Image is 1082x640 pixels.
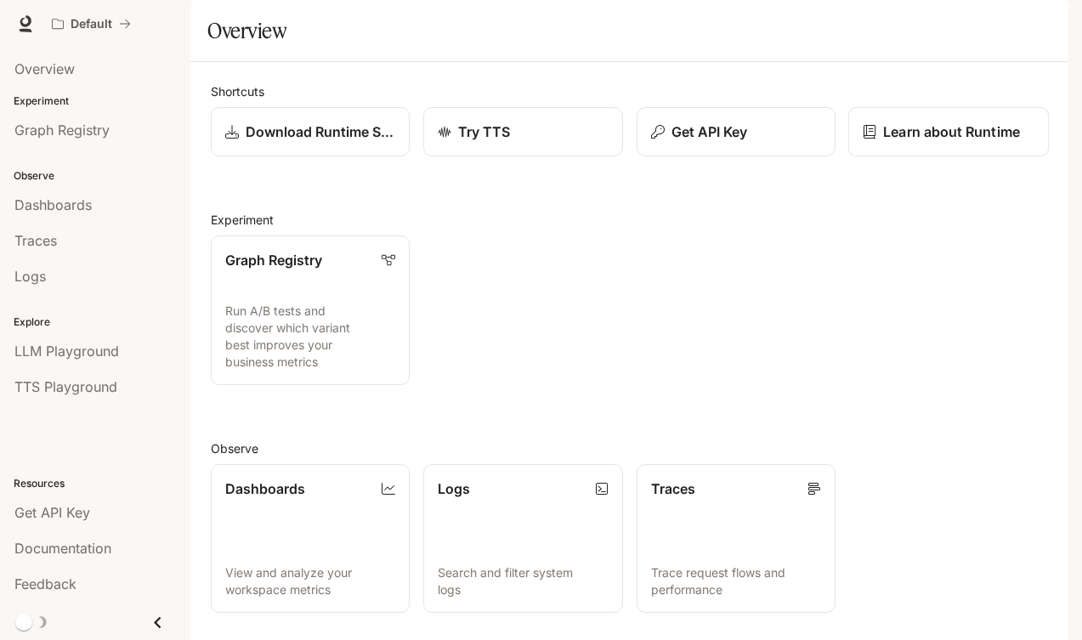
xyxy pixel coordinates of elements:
[423,464,622,614] a: LogsSearch and filter system logs
[423,107,622,156] a: Try TTS
[671,122,747,142] p: Get API Key
[44,7,139,41] button: All workspaces
[225,479,305,499] p: Dashboards
[651,479,695,499] p: Traces
[438,479,470,499] p: Logs
[883,122,1020,142] p: Learn about Runtime
[637,107,836,156] button: Get API Key
[225,564,395,598] p: View and analyze your workspace metrics
[225,303,395,371] p: Run A/B tests and discover which variant best improves your business metrics
[211,439,1048,457] h2: Observe
[848,107,1050,157] a: Learn about Runtime
[225,250,322,270] p: Graph Registry
[211,107,410,156] a: Download Runtime SDK
[207,14,286,48] h1: Overview
[246,122,395,142] p: Download Runtime SDK
[211,464,410,614] a: DashboardsView and analyze your workspace metrics
[211,82,1048,100] h2: Shortcuts
[438,564,608,598] p: Search and filter system logs
[637,464,836,614] a: TracesTrace request flows and performance
[458,122,510,142] p: Try TTS
[71,17,112,31] p: Default
[651,564,821,598] p: Trace request flows and performance
[211,235,410,385] a: Graph RegistryRun A/B tests and discover which variant best improves your business metrics
[211,211,1048,229] h2: Experiment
